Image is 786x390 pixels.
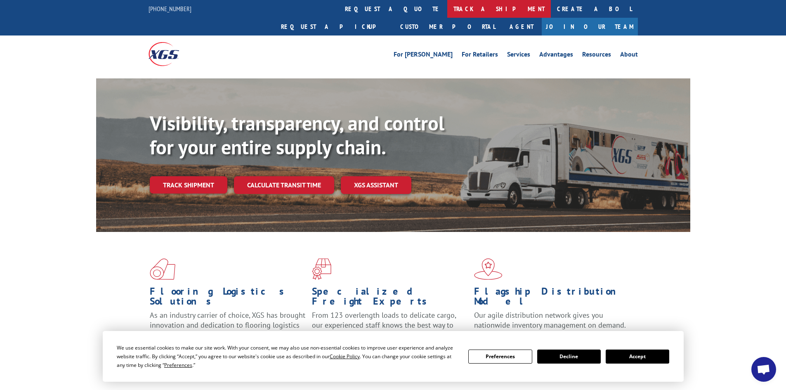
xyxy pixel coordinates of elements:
[341,176,411,194] a: XGS ASSISTANT
[103,331,684,382] div: Cookie Consent Prompt
[539,51,573,60] a: Advantages
[507,51,530,60] a: Services
[462,51,498,60] a: For Retailers
[312,286,468,310] h1: Specialized Freight Experts
[394,51,453,60] a: For [PERSON_NAME]
[312,310,468,347] p: From 123 overlength loads to delicate cargo, our experienced staff knows the best way to move you...
[149,5,191,13] a: [PHONE_NUMBER]
[275,18,394,35] a: Request a pickup
[150,258,175,280] img: xgs-icon-total-supply-chain-intelligence-red
[751,357,776,382] a: Open chat
[474,286,630,310] h1: Flagship Distribution Model
[474,258,503,280] img: xgs-icon-flagship-distribution-model-red
[150,110,444,160] b: Visibility, transparency, and control for your entire supply chain.
[620,51,638,60] a: About
[606,350,669,364] button: Accept
[150,286,306,310] h1: Flooring Logistics Solutions
[394,18,501,35] a: Customer Portal
[542,18,638,35] a: Join Our Team
[312,258,331,280] img: xgs-icon-focused-on-flooring-red
[150,310,305,340] span: As an industry carrier of choice, XGS has brought innovation and dedication to flooring logistics...
[501,18,542,35] a: Agent
[234,176,334,194] a: Calculate transit time
[468,350,532,364] button: Preferences
[330,353,360,360] span: Cookie Policy
[117,343,458,369] div: We use essential cookies to make our site work. With your consent, we may also use non-essential ...
[150,176,227,194] a: Track shipment
[582,51,611,60] a: Resources
[164,362,192,369] span: Preferences
[537,350,601,364] button: Decline
[474,310,626,330] span: Our agile distribution network gives you nationwide inventory management on demand.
